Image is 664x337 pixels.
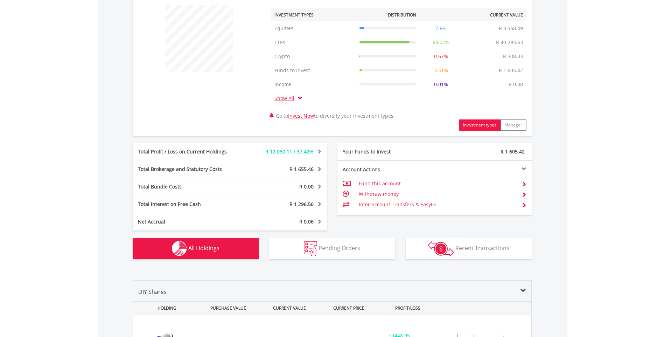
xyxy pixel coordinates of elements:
div: Total Bundle Costs [133,183,246,190]
div: CURRENT VALUE [260,302,320,315]
span: Pending Orders [319,244,360,252]
td: 0.67% [420,49,462,63]
td: Withdraw money [359,189,516,199]
div: Account Actions [337,166,435,173]
div: HOLDING [133,302,197,315]
button: Pending Orders [269,238,395,259]
td: R 1 605.42 [495,63,526,77]
img: pending_instructions-wht.png [304,241,317,256]
span: R 0.00 [299,183,314,190]
span: Recent Transactions [455,244,509,252]
div: Distribution [388,12,416,18]
button: Manager [500,119,526,131]
div: CURRENT PRICE [321,302,376,315]
td: Inter-account Transfers & EasyFx [359,199,516,210]
th: Investment Types [271,8,356,21]
td: 0.01% [420,77,462,91]
span: R 1 296.56 [289,201,314,207]
td: Crypto [271,49,356,63]
div: PROFIT/LOSS [378,302,438,315]
span: R 0.06 [299,218,314,225]
div: Total Interest on Free Cash [133,201,246,208]
td: ETFs [271,35,356,49]
img: holdings-wht.png [172,241,187,256]
td: Income [271,77,356,91]
td: 7.8% [420,21,462,35]
a: Show All [274,95,298,102]
button: Recent Transactions [406,238,532,259]
span: All Holdings [188,244,219,252]
div: Go to to diversify your investment types. [266,1,532,131]
span: DIY Shares [138,288,167,296]
td: Funds to Invest [271,63,356,77]
a: Invest Now [288,112,314,119]
td: 88.02% [420,35,462,49]
td: Fund this account [359,178,516,189]
div: Your Funds to Invest [337,148,435,155]
img: transactions-zar-wht.png [428,241,454,256]
td: Equities [271,21,356,35]
td: R 0.08 [505,77,526,91]
td: R 40 293.63 [492,35,526,49]
th: Current Value [462,8,526,21]
button: Investment types [459,119,501,131]
span: R 1 655.46 [289,166,314,172]
div: Total Profit / Loss on Current Holdings [133,148,246,155]
td: R 3 568.49 [495,21,526,35]
button: All Holdings [133,238,259,259]
td: 3.51% [420,63,462,77]
div: PURCHASE VALUE [198,302,258,315]
td: R 308.33 [499,49,526,63]
span: R 1 605.42 [501,148,525,155]
div: Total Brokerage and Statutory Costs [133,166,246,173]
div: Net Accrual [133,218,246,225]
span: R 12 030.11 / 37.42% [265,148,314,155]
